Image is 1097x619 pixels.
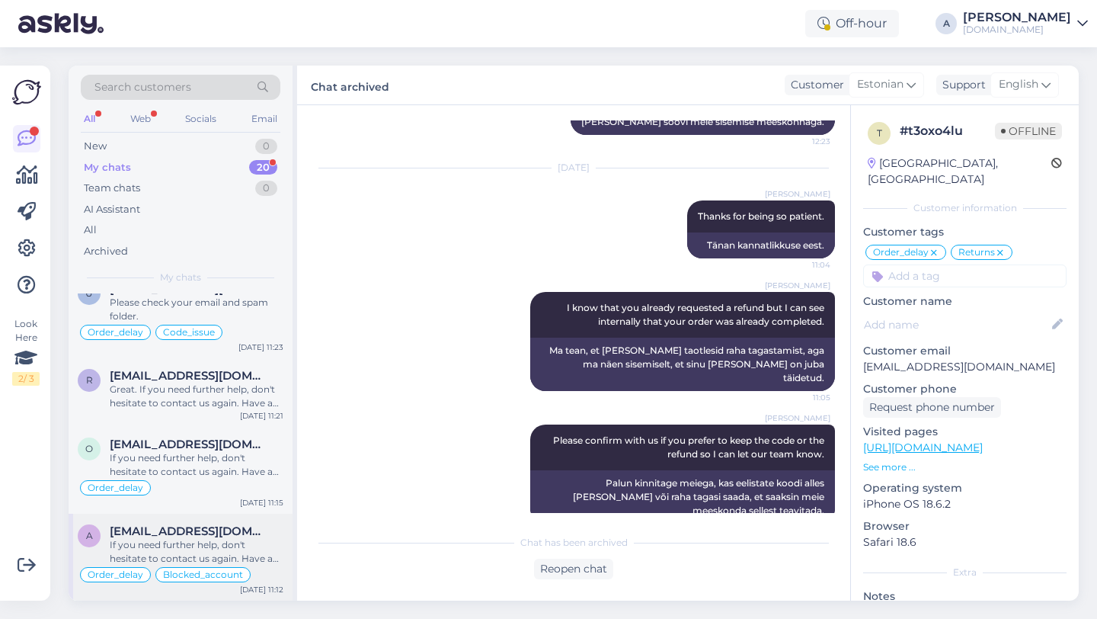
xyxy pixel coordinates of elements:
div: Look Here [12,317,40,386]
div: Ma tean, et [PERSON_NAME] taotlesid raha tagastamist, aga ma näen sisemiselt, et sinu [PERSON_NAM... [530,338,835,391]
p: Visited pages [863,424,1067,440]
p: See more ... [863,460,1067,474]
span: Estonian [857,76,904,93]
span: rohuniit123@gmail.com [110,369,268,383]
div: 2 / 3 [12,372,40,386]
span: Search customers [94,79,191,95]
div: Reopen chat [534,559,613,579]
span: andrjuha369m@gmail.com [110,524,268,538]
span: Thanks for being so patient. [698,210,824,222]
span: Code_issue [163,328,215,337]
span: [PERSON_NAME] [765,188,830,200]
span: 11:05 [773,392,830,403]
p: Customer name [863,293,1067,309]
span: I know that you already requested a refund but I can see internally that your order was already c... [567,302,827,327]
p: Customer phone [863,381,1067,397]
div: [DATE] 11:23 [238,342,283,353]
div: [DOMAIN_NAME] [963,24,1071,36]
div: Please check your email and spam folder. [110,296,283,323]
div: Extra [863,566,1067,579]
span: olekorsolme@gmail.com [110,438,268,451]
div: Tänan kannatlikkuse eest. [687,233,835,258]
div: Great. If you need further help, don't hesitate to contact us again. Have a great day! [110,383,283,410]
span: Please confirm with us if you prefer to keep the code or the refund so I can let our team know. [553,435,827,460]
div: Team chats [84,181,140,196]
p: Notes [863,589,1067,605]
p: iPhone OS 18.6.2 [863,496,1067,512]
img: Askly Logo [12,78,41,107]
p: Operating system [863,480,1067,496]
span: Order_delay [873,248,929,257]
span: Blocked_account [163,570,243,579]
span: English [999,76,1038,93]
div: Web [127,109,154,129]
div: [PERSON_NAME] [963,11,1071,24]
div: Customer [785,77,844,93]
p: Customer email [863,343,1067,359]
span: [PERSON_NAME] [765,280,830,291]
div: Socials [182,109,219,129]
div: [DATE] 11:12 [240,584,283,595]
div: Request phone number [863,397,1001,418]
div: A [935,13,957,34]
div: Customer information [863,201,1067,215]
span: Returns [958,248,995,257]
a: [URL][DOMAIN_NAME] [863,441,983,454]
span: [PERSON_NAME] [765,412,830,424]
div: My chats [84,160,131,175]
div: If you need further help, don't hesitate to contact us again. Have a great day! [110,451,283,479]
div: Archived [84,244,128,259]
input: Add name [864,316,1049,333]
p: Customer tags [863,224,1067,240]
div: # t3oxo4lu [900,122,995,140]
div: All [84,223,97,238]
p: [EMAIL_ADDRESS][DOMAIN_NAME] [863,359,1067,375]
div: [DATE] [312,161,835,175]
div: [GEOGRAPHIC_DATA], [GEOGRAPHIC_DATA] [868,156,1051,188]
a: [PERSON_NAME][DOMAIN_NAME] [963,11,1088,36]
span: r [86,374,93,386]
p: Safari 18.6 [863,534,1067,550]
span: u [85,287,93,299]
div: [DATE] 11:15 [240,497,283,508]
div: AI Assistant [84,202,140,217]
div: [PERSON_NAME] soovi meie sisemise meeskonnaga. [571,109,835,135]
div: 0 [255,181,277,196]
div: [DATE] 11:21 [240,410,283,422]
div: Palun kinnitage meiega, kas eelistate koodi alles [PERSON_NAME] või raha tagasi saada, et saaksin... [530,470,835,524]
div: If you need further help, don't hesitate to contact us again. Have a great day! [110,538,283,566]
span: Offline [995,123,1062,140]
div: 20 [249,160,277,175]
span: Order_delay [88,328,143,337]
div: 0 [255,139,277,154]
span: Order_delay [88,483,143,492]
div: Email [248,109,280,129]
span: 11:04 [773,259,830,271]
span: Chat has been archived [520,536,628,550]
span: Order_delay [88,570,143,579]
span: My chats [160,271,201,284]
label: Chat archived [311,75,389,95]
span: 12:23 [773,136,830,147]
span: o [85,443,93,454]
span: a [86,530,93,541]
div: Support [936,77,986,93]
div: New [84,139,107,154]
input: Add a tag [863,265,1067,287]
p: Browser [863,518,1067,534]
div: Off-hour [805,10,899,37]
span: t [877,127,882,139]
div: All [81,109,98,129]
